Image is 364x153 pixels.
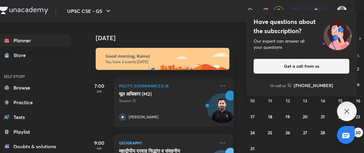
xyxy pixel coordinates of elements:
[353,80,363,90] button: August 9, 2025
[303,114,308,120] abbr: August 20, 2025
[265,128,275,137] button: August 25, 2025
[337,6,347,16] img: Komal
[119,91,195,97] h5: मूल अधिकार (M2)
[87,90,112,93] p: AM
[338,98,343,104] abbr: August 15, 2025
[96,48,229,70] img: morning
[321,114,325,120] abbr: August 21, 2025
[254,17,349,36] h4: Have questions about the subscription?
[96,34,240,42] h4: [DATE]
[357,82,359,88] abbr: August 9, 2025
[335,96,345,105] button: August 15, 2025
[250,98,255,104] abbr: August 10, 2025
[303,130,307,136] abbr: August 27, 2025
[63,5,116,17] button: UPSC CSE - GS
[353,64,363,74] button: August 2, 2025
[247,112,257,121] button: August 17, 2025
[268,130,272,136] abbr: August 25, 2025
[276,8,282,14] img: avatar
[13,52,29,59] div: Store
[105,53,224,59] h6: Good morning, Komal
[313,8,319,14] img: streak
[303,98,307,104] abbr: August 13, 2025
[250,146,255,151] abbr: August 31, 2025
[274,6,284,16] button: avatar
[355,130,361,136] abbr: August 30, 2025
[353,128,363,137] button: August 30, 2025
[294,82,333,89] h6: [PHONE_NUMBER]
[247,96,257,105] button: August 10, 2025
[356,98,360,104] abbr: August 16, 2025
[87,82,112,90] h5: 7:00
[321,98,325,104] abbr: August 14, 2025
[283,112,293,121] button: August 19, 2025
[268,114,272,120] abbr: August 18, 2025
[320,130,325,136] abbr: August 28, 2025
[105,59,224,64] p: You have 4 events [DATE]
[357,66,359,72] abbr: August 2, 2025
[129,114,159,120] p: [PERSON_NAME]
[208,97,237,126] img: Avatar
[119,98,215,104] p: Session 13
[357,53,359,59] abbr: Saturday
[338,114,343,120] abbr: August 22, 2025
[300,112,310,121] button: August 20, 2025
[87,139,112,147] h5: 9:00
[254,38,349,50] div: Our expert can answer all your questions
[87,147,112,150] p: AM
[318,96,328,105] button: August 14, 2025
[300,128,310,137] button: August 27, 2025
[285,130,290,136] abbr: August 26, 2025
[283,96,293,105] button: August 12, 2025
[318,128,328,137] button: August 28, 2025
[268,98,272,104] abbr: August 11, 2025
[338,130,343,136] abbr: August 29, 2025
[288,82,333,89] a: [PHONE_NUMBER]
[283,128,293,137] button: August 26, 2025
[119,82,215,90] p: Polity, Governance & IR
[300,96,310,105] button: August 13, 2025
[265,96,275,105] button: August 11, 2025
[335,128,345,137] button: August 29, 2025
[353,112,363,121] button: August 23, 2025
[356,114,360,120] abbr: August 23, 2025
[285,114,290,120] abbr: August 19, 2025
[265,112,275,121] button: August 18, 2025
[318,17,357,50] img: ttu_illustration_new.svg
[250,130,255,136] abbr: August 24, 2025
[335,112,345,121] button: August 22, 2025
[286,98,290,104] abbr: August 12, 2025
[251,114,255,120] abbr: August 17, 2025
[119,139,215,147] p: Geography
[247,128,257,137] button: August 24, 2025
[318,112,328,121] button: August 21, 2025
[270,83,286,88] p: Or call us
[254,59,349,74] button: Get a call from us
[353,96,363,105] button: August 16, 2025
